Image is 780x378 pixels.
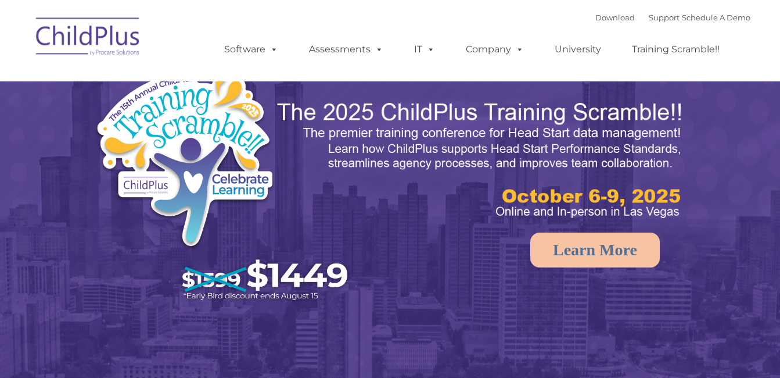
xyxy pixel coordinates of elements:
[213,38,290,61] a: Software
[30,9,146,67] img: ChildPlus by Procare Solutions
[454,38,535,61] a: Company
[595,13,750,22] font: |
[543,38,613,61] a: University
[402,38,447,61] a: IT
[595,13,635,22] a: Download
[649,13,680,22] a: Support
[620,38,731,61] a: Training Scramble!!
[682,13,750,22] a: Schedule A Demo
[297,38,395,61] a: Assessments
[530,233,660,268] a: Learn More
